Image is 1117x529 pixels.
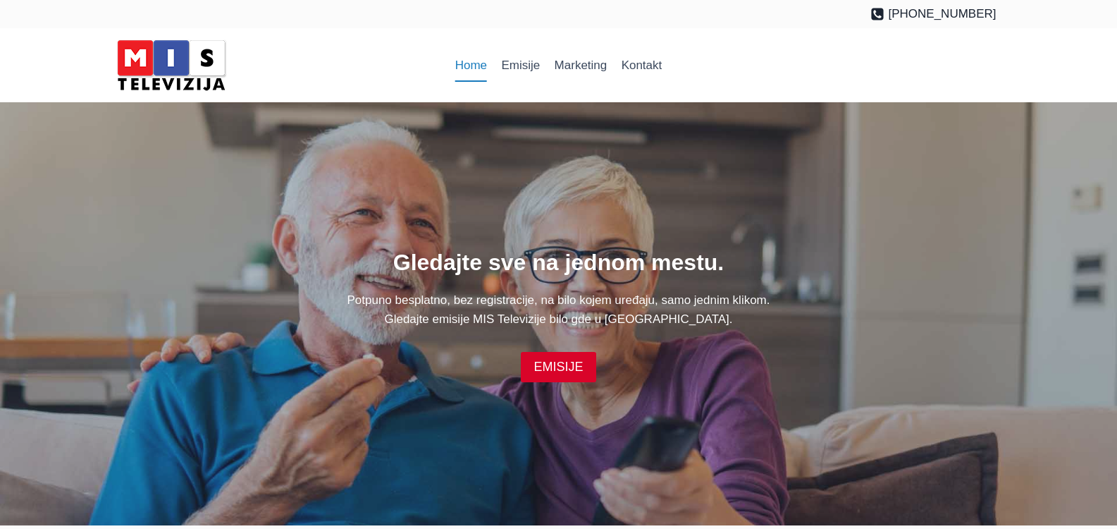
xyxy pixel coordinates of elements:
a: Home [448,49,495,83]
span: [PHONE_NUMBER] [888,4,996,23]
p: Potpuno besplatno, bez registracije, na bilo kojem uređaju, samo jednim klikom. Gledajte emisije ... [121,291,996,329]
a: [PHONE_NUMBER] [870,4,996,23]
nav: Primary [448,49,669,83]
a: Kontakt [614,49,669,83]
a: Emisije [494,49,547,83]
a: Marketing [547,49,614,83]
h1: Gledajte sve na jednom mestu. [121,245,996,279]
img: MIS Television [111,35,231,95]
a: EMISIJE [521,352,595,382]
